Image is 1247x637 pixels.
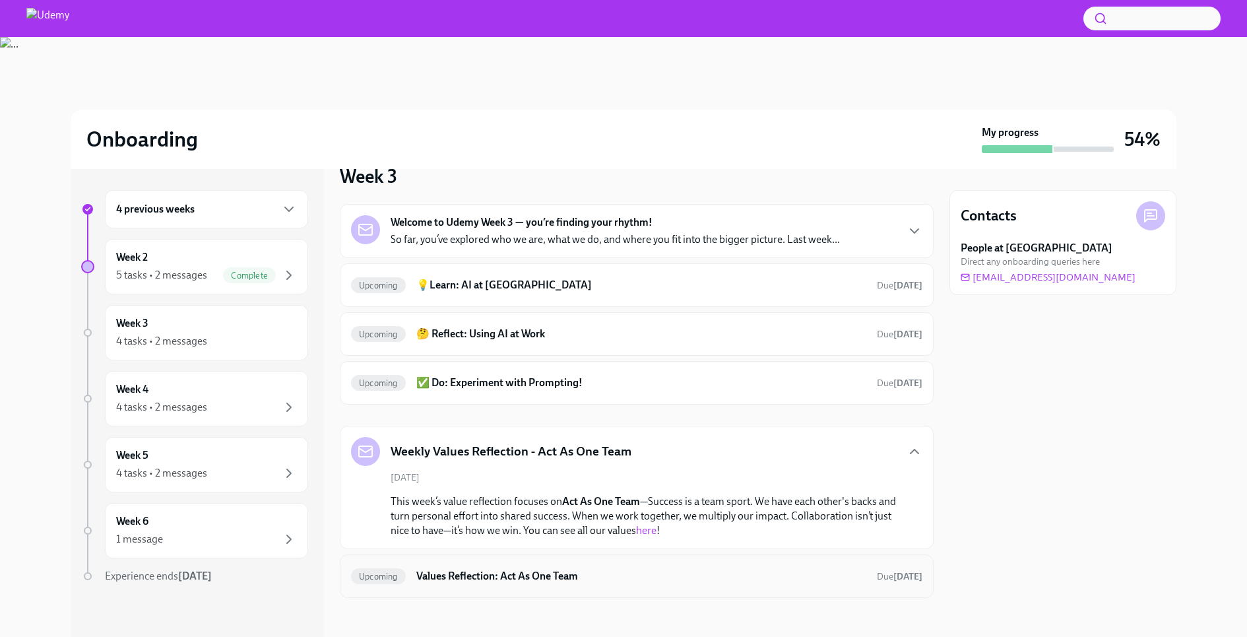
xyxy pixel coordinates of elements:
h3: Week 3 [340,164,397,188]
h3: 54% [1124,127,1161,151]
a: here [636,524,656,537]
span: Upcoming [351,378,406,388]
strong: [DATE] [893,280,922,291]
span: Upcoming [351,281,406,290]
strong: [DATE] [893,571,922,582]
span: August 30th, 2025 08:00 [877,279,922,292]
h6: ✅ Do: Experiment with Prompting! [416,376,866,390]
h6: Values Reflection: Act As One Team [416,569,866,584]
span: Upcoming [351,329,406,339]
p: So far, you’ve explored who we are, what we do, and where you fit into the bigger picture. Last w... [391,232,840,247]
div: 4 previous weeks [105,190,308,228]
span: [DATE] [391,471,420,484]
a: UpcomingValues Reflection: Act As One TeamDue[DATE] [351,566,922,587]
strong: Welcome to Udemy Week 3 — you’re finding your rhythm! [391,215,653,230]
strong: My progress [982,125,1039,140]
span: Direct any onboarding queries here [961,255,1100,268]
strong: People at [GEOGRAPHIC_DATA] [961,241,1112,255]
h6: Week 2 [116,250,148,265]
a: Upcoming🤔 Reflect: Using AI at WorkDue[DATE] [351,323,922,345]
span: Upcoming [351,572,406,582]
a: [EMAIL_ADDRESS][DOMAIN_NAME] [961,271,1135,284]
h6: Week 4 [116,382,148,397]
strong: [DATE] [893,329,922,340]
a: Week 25 tasks • 2 messagesComplete [81,239,308,294]
a: Upcoming💡Learn: AI at [GEOGRAPHIC_DATA]Due[DATE] [351,275,922,296]
a: Week 61 message [81,503,308,558]
div: 1 message [116,532,163,547]
span: Due [877,571,922,582]
h6: 4 previous weeks [116,202,195,217]
span: September 1st, 2025 08:00 [877,570,922,583]
a: Week 54 tasks • 2 messages [81,437,308,492]
h6: 💡Learn: AI at [GEOGRAPHIC_DATA] [416,278,866,292]
div: 4 tasks • 2 messages [116,466,207,481]
div: 5 tasks • 2 messages [116,268,207,283]
h6: Week 6 [116,514,148,529]
h6: Week 3 [116,316,148,331]
h4: Contacts [961,206,1017,226]
span: Experience ends [105,570,212,582]
span: Due [877,378,922,389]
span: Due [877,280,922,291]
h6: Week 5 [116,448,148,463]
span: Due [877,329,922,340]
h6: 🤔 Reflect: Using AI at Work [416,327,866,341]
a: Week 34 tasks • 2 messages [81,305,308,360]
h2: Onboarding [86,126,198,152]
span: August 30th, 2025 08:00 [877,328,922,341]
h5: Weekly Values Reflection - Act As One Team [391,443,631,460]
div: 4 tasks • 2 messages [116,334,207,349]
div: 4 tasks • 2 messages [116,400,207,415]
a: Week 44 tasks • 2 messages [81,371,308,426]
img: Udemy [26,8,69,29]
span: Complete [223,271,276,281]
strong: [DATE] [893,378,922,389]
a: Upcoming✅ Do: Experiment with Prompting!Due[DATE] [351,372,922,393]
strong: Act As One Team [562,495,640,508]
p: This week’s value reflection focuses on —Success is a team sport. We have each other's backs and ... [391,494,901,538]
span: August 30th, 2025 08:00 [877,377,922,389]
strong: [DATE] [178,570,212,582]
